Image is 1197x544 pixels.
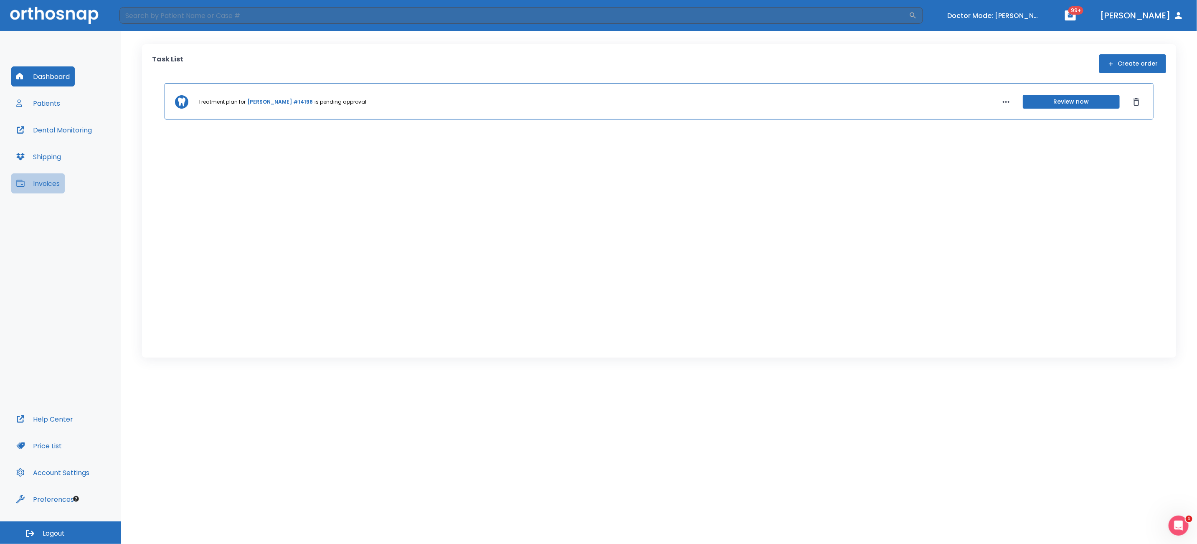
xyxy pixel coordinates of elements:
[1186,516,1192,522] span: 1
[11,120,97,140] button: Dental Monitoring
[1023,95,1120,109] button: Review now
[1130,95,1143,109] button: Dismiss
[11,463,94,483] button: Account Settings
[1097,8,1187,23] button: [PERSON_NAME]
[43,529,65,538] span: Logout
[11,147,66,167] button: Shipping
[119,7,909,24] input: Search by Patient Name or Case #
[152,54,183,73] p: Task List
[11,66,75,86] button: Dashboard
[11,436,67,456] button: Price List
[198,98,246,106] p: Treatment plan for
[11,489,79,509] button: Preferences
[1099,54,1166,73] button: Create order
[10,7,99,24] img: Orthosnap
[1068,6,1083,15] span: 99+
[11,409,78,429] button: Help Center
[11,173,65,193] button: Invoices
[1169,516,1189,536] iframe: Intercom live chat
[11,93,65,113] button: Patients
[944,9,1044,23] button: Doctor Mode: [PERSON_NAME]
[72,495,80,503] div: Tooltip anchor
[314,98,366,106] p: is pending approval
[247,98,313,106] a: [PERSON_NAME] #14196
